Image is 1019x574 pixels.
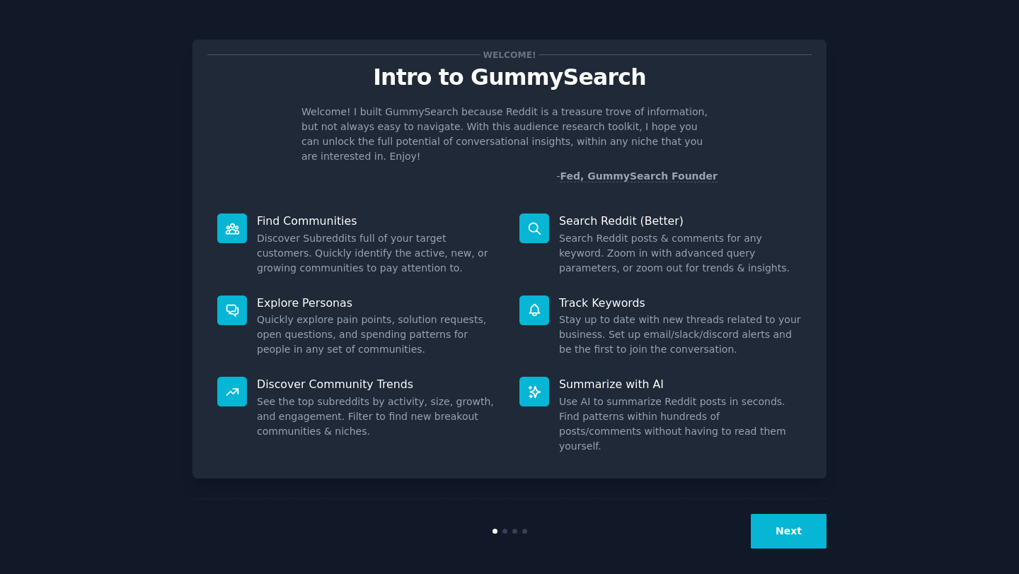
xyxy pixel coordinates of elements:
[559,394,802,454] dd: Use AI to summarize Reddit posts in seconds. Find patterns within hundreds of posts/comments with...
[480,47,539,62] span: Welcome!
[257,295,500,310] p: Explore Personas
[257,377,500,392] p: Discover Community Trends
[559,377,802,392] p: Summarize with AI
[556,169,718,184] div: -
[257,394,500,439] dd: See the top subreddits by activity, size, growth, and engagement. Filter to find new breakout com...
[257,231,500,276] dd: Discover Subreddits full of your target customers. Quickly identify the active, new, or growing c...
[257,213,500,228] p: Find Communities
[301,105,718,164] p: Welcome! I built GummySearch because Reddit is a treasure trove of information, but not always ea...
[559,295,802,310] p: Track Keywords
[257,312,500,357] dd: Quickly explore pain points, solution requests, open questions, and spending patterns for people ...
[751,514,827,549] button: Next
[559,213,802,228] p: Search Reddit (Better)
[560,170,718,182] a: Fed, GummySearch Founder
[559,231,802,276] dd: Search Reddit posts & comments for any keyword. Zoom in with advanced query parameters, or zoom o...
[559,312,802,357] dd: Stay up to date with new threads related to your business. Set up email/slack/discord alerts and ...
[207,65,812,90] p: Intro to GummySearch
